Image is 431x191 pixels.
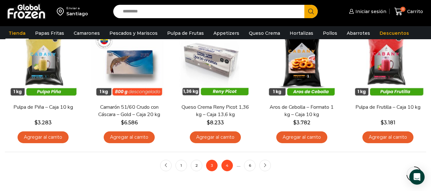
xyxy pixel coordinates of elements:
span: $ [207,120,210,126]
a: Agregar al carrito: “Queso Crema Reny Picot 1,36 kg - Caja 13,6 kg” [190,131,241,143]
a: 2 [191,160,202,171]
a: Descuentos [376,27,412,39]
div: Open Intercom Messenger [409,169,425,185]
a: Papas Fritas [32,27,67,39]
span: $ [121,120,124,126]
a: Pescados y Mariscos [106,27,161,39]
a: Camarones [71,27,103,39]
bdi: 6.586 [121,120,138,126]
span: $ [293,120,296,126]
bdi: 8.233 [207,120,224,126]
div: Enviar a [66,6,88,11]
a: 4 [221,160,233,171]
a: Queso Crema Reny Picot 1,36 kg – Caja 13,6 kg [181,104,250,118]
a: Queso Crema [246,27,283,39]
span: Carrito [405,8,423,15]
a: 1 [175,160,187,171]
a: Abarrotes [344,27,373,39]
a: Pollos [320,27,340,39]
a: Hortalizas [286,27,316,39]
a: Pulpa de Frutilla – Caja 10 kg [353,104,422,111]
a: Agregar al carrito: “Pulpa de Piña - Caja 10 kg” [18,131,69,143]
a: Pulpa de Frutas [164,27,207,39]
a: 0 Carrito [393,4,425,19]
span: Iniciar sesión [354,8,386,15]
a: Agregar al carrito: “Pulpa de Frutilla - Caja 10 kg” [362,131,413,143]
span: 0 [400,7,405,12]
bdi: 3.181 [381,120,395,126]
span: $ [34,120,38,126]
img: address-field-icon.svg [57,6,66,17]
bdi: 3.283 [34,120,52,126]
a: Tienda [5,27,29,39]
span: 3 [206,160,218,171]
a: Camarón 51/60 Crudo con Cáscara – Gold – Caja 20 kg [95,104,164,118]
a: Pulpa de Piña – Caja 10 kg [9,104,78,111]
bdi: 3.782 [293,120,310,126]
a: Aros de Cebolla – Formato 1 kg – Caja 10 kg [267,104,336,118]
span: $ [381,120,384,126]
a: Appetizers [210,27,242,39]
span: … [237,162,240,168]
a: 6 [244,160,256,171]
div: Santiago [66,11,88,17]
a: Agregar al carrito: “Aros de Cebolla - Formato 1 kg - Caja 10 kg” [276,131,327,143]
a: Iniciar sesión [347,5,386,18]
button: Search button [304,5,318,18]
a: Agregar al carrito: “Camarón 51/60 Crudo con Cáscara - Gold - Caja 20 kg” [104,131,155,143]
